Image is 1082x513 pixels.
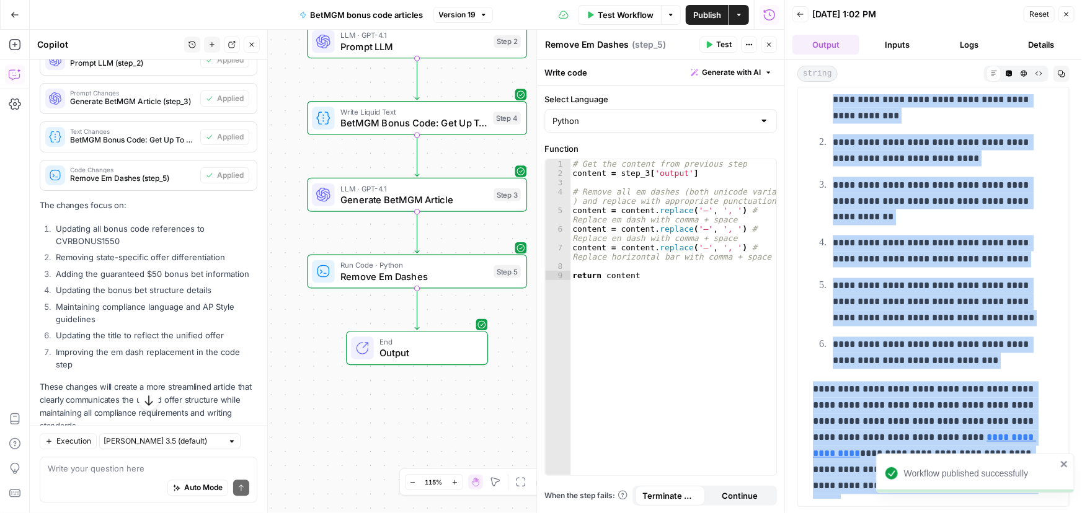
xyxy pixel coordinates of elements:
span: Output [379,346,476,360]
button: Generate with AI [686,64,777,81]
button: Applied [200,167,249,183]
span: Write Liquid Text [340,106,487,117]
button: Reset [1024,6,1055,22]
span: Remove Em Dashes (step_5) [70,173,195,184]
li: Adding the guaranteed $50 bonus bet information [53,268,257,280]
span: Remove Em Dashes [340,270,488,284]
div: Write code [537,59,784,85]
button: Output [792,35,859,55]
button: close [1060,459,1069,469]
button: Inputs [864,35,931,55]
li: Improving the em dash replacement in the code step [53,346,257,370]
span: Test [716,39,732,50]
button: Version 19 [433,7,493,23]
p: These changes will create a more streamlined article that clearly communicates the unified offer ... [40,380,257,433]
button: Auto Mode [167,480,228,496]
span: LLM · GPT-4.1 [340,183,488,194]
div: EndOutput [307,331,527,365]
li: Updating all bonus code references to CVRBONUS1550 [53,222,257,247]
div: 9 [545,271,570,280]
label: Select Language [544,93,777,105]
button: Applied [200,129,249,145]
div: Step 3 [494,188,521,201]
button: Applied [200,90,249,107]
button: BetMGM bonus code articles [292,5,431,25]
button: Publish [686,5,729,25]
span: Continue [722,489,758,502]
div: Step 4 [493,112,521,125]
button: Execution [40,434,97,450]
span: Generate with AI [702,67,761,78]
div: 6 [545,224,570,243]
input: Python [552,115,754,127]
div: Write Liquid TextBetMGM Bonus Code: Get Up To $1500 Bonus Bets Back for {{ event_title }}Step 4 [307,101,527,135]
li: Updating the title to reflect the unified offer [53,329,257,341]
g: Edge from step_4 to step_3 [415,135,419,177]
div: Step 2 [494,35,521,48]
label: Function [544,142,777,155]
input: Claude Sonnet 3.5 (default) [104,436,223,448]
button: Logs [936,35,1003,55]
div: 1 [545,159,570,169]
span: Applied [217,93,244,104]
div: 4 [545,187,570,206]
div: 2 [545,169,570,178]
li: Removing state-specific offer differentiation [53,251,257,263]
div: Workflow published successfully [904,467,1057,480]
span: LLM · GPT-4.1 [340,29,488,40]
span: End [379,336,476,347]
g: Edge from step_2 to step_4 [415,58,419,100]
button: Details [1008,35,1075,55]
button: Applied [200,52,249,68]
div: 5 [545,206,570,224]
div: 8 [545,261,570,271]
span: BetMGM Bonus Code: Get Up To $1500 Bonus Bets Back for {{ event_title }} [340,116,487,130]
span: string [797,66,838,82]
g: Edge from step_3 to step_5 [415,212,419,253]
span: Execution [56,436,91,447]
textarea: Remove Em Dashes [545,38,629,51]
span: Prompt LLM [340,39,488,53]
div: 7 [545,243,570,261]
span: Applied [217,131,244,142]
div: Step 5 [494,265,521,278]
span: Applied [217,55,244,66]
span: 115% [425,477,443,487]
span: Code Changes [70,167,195,173]
span: Terminate Workflow [642,489,698,502]
span: Test Workflow [598,9,654,21]
span: Version 19 [439,9,476,20]
span: Generate BetMGM Article (step_3) [70,96,195,107]
span: Prompt Changes [70,90,195,96]
li: Maintaining compliance language and AP Style guidelines [53,300,257,325]
a: When the step fails: [544,490,627,501]
div: Run Code · PythonRemove Em DashesStep 5 [307,255,527,289]
span: Text Changes [70,128,195,134]
g: Edge from step_5 to end [415,288,419,330]
span: Prompt LLM (step_2) [70,58,195,69]
button: Test [699,37,737,53]
span: Applied [217,170,244,181]
button: Test Workflow [579,5,661,25]
li: Updating the bonus bet structure details [53,284,257,296]
div: 3 [545,178,570,187]
span: ( step_5 ) [632,38,666,51]
span: Reset [1029,9,1049,20]
span: BetMGM Bonus Code: Get Up To $1500 Bonus Bets Back for {{ event_title }} (step_4) [70,134,195,146]
span: Run Code · Python [340,260,488,271]
p: The changes focus on: [40,199,257,212]
button: Continue [705,486,775,506]
div: LLM · GPT-4.1Prompt LLMStep 2 [307,24,527,58]
div: LLM · GPT-4.1Generate BetMGM ArticleStep 3 [307,178,527,212]
span: Auto Mode [184,483,223,494]
span: Generate BetMGM Article [340,193,488,207]
span: BetMGM bonus code articles [311,9,423,21]
span: Publish [693,9,721,21]
div: Copilot [37,38,180,51]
